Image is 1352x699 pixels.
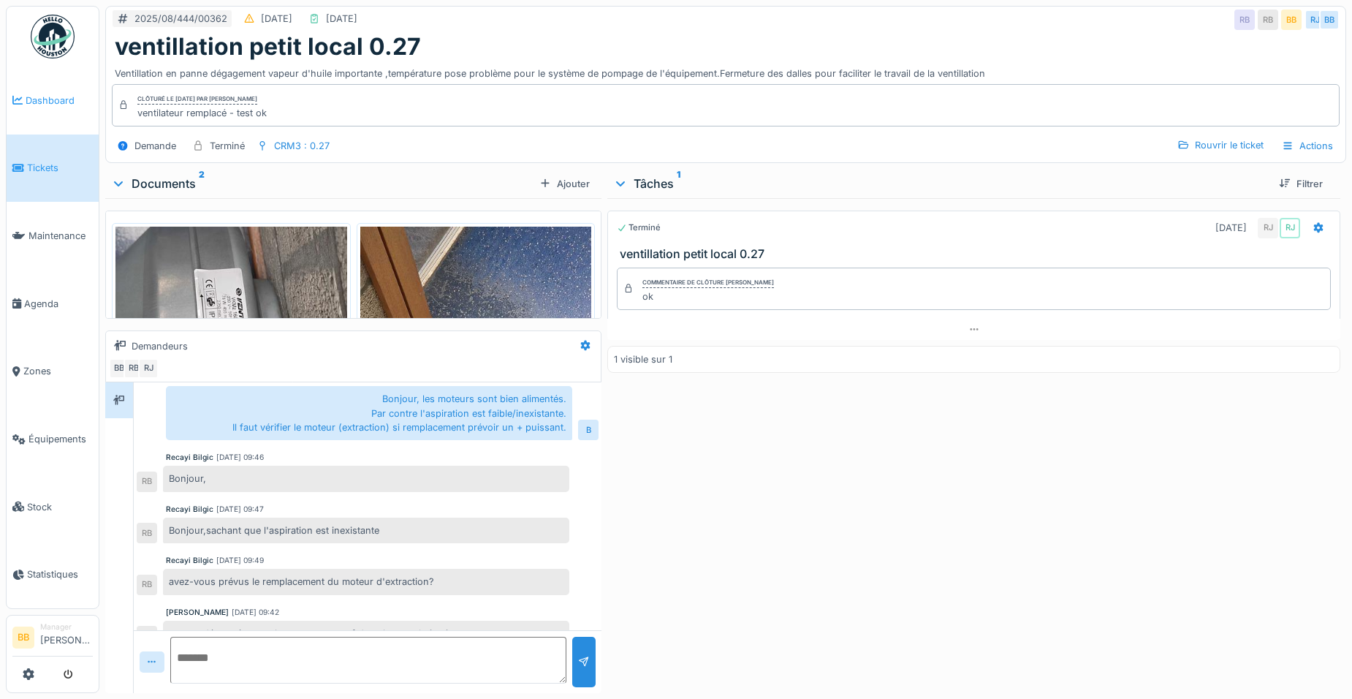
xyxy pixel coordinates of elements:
span: Tickets [27,161,93,175]
div: RB [1234,10,1255,30]
div: BB [109,358,129,379]
div: Tâches [613,175,1267,192]
div: RJ [137,626,157,646]
span: Statistiques [27,567,93,581]
div: RJ [1304,10,1325,30]
div: ok [642,290,774,303]
div: Demandeurs [132,339,188,353]
div: Rouvrir le ticket [1171,135,1269,155]
a: Dashboard [7,67,99,135]
div: RJ [1258,218,1278,238]
a: BB Manager[PERSON_NAME] [12,621,93,657]
div: ventilateur remplacé - test ok [137,106,267,120]
div: Terminé [210,139,245,153]
div: 2025/08/444/00362 [134,12,227,26]
a: Statistiques [7,541,99,609]
img: xz6z6piirsqb9r3avtsbptd3y16y [115,227,347,400]
div: Actions [1275,135,1340,156]
span: Équipements [29,432,93,446]
h3: ventillation petit local 0.27 [620,247,1334,261]
a: Zones [7,338,99,406]
a: Équipements [7,405,99,473]
div: RB [137,472,157,492]
div: [DATE] 09:49 [216,555,264,566]
div: Documents [111,175,533,192]
div: Ventillation en panne dégagement vapeur d'huile importante ,température pose problème pour le sys... [115,61,1337,80]
div: RJ [138,358,159,379]
img: mq4isln8tvohap30aiialda5wyxt [360,227,592,536]
img: Badge_color-CXgf-gQk.svg [31,15,75,58]
div: Bonjour, [163,466,569,491]
div: [PERSON_NAME] [166,607,229,618]
div: Bonjour,sachant que l'aspiration est inexistante [163,518,569,543]
div: Manager [40,621,93,632]
div: [DATE] [261,12,292,26]
span: Agenda [24,297,93,311]
div: Ajouter [533,174,596,194]
div: 1 visible sur 1 [614,352,672,366]
h1: ventillation petit local 0.27 [115,33,421,61]
div: Filtrer [1273,174,1329,194]
sup: 1 [677,175,680,192]
a: Tickets [7,135,99,203]
li: BB [12,627,34,649]
a: Maintenance [7,202,99,270]
div: CRM3 : 0.27 [274,139,330,153]
div: Bonjour, les moteurs sont bien alimentés. Par contre l'aspiration est faible/inexistante. Il faut... [166,386,572,440]
div: [DATE] 09:47 [216,504,264,515]
div: RB [1258,10,1278,30]
span: Stock [27,500,93,514]
div: moteur démonté - remplacement par neuf dans les prochains jours [163,621,569,646]
div: BB [1319,10,1340,30]
div: RJ [1280,218,1300,238]
div: Commentaire de clôture [PERSON_NAME] [642,278,774,288]
a: Agenda [7,270,99,338]
div: RB [137,523,157,543]
div: avez-vous prévus le remplacement du moteur d'extraction? [163,569,569,594]
span: Maintenance [29,229,93,243]
div: Terminé [617,222,661,234]
sup: 2 [199,175,205,192]
li: [PERSON_NAME] [40,621,93,653]
div: [DATE] 09:46 [216,452,264,463]
div: [DATE] 09:42 [232,607,279,618]
div: Demande [134,139,176,153]
div: BB [1281,10,1302,30]
div: Recayi Bilgic [166,452,213,463]
div: [DATE] [1215,221,1247,235]
div: Recayi Bilgic [166,504,213,515]
div: RB [137,575,157,595]
a: Stock [7,473,99,541]
div: RB [124,358,144,379]
span: Dashboard [26,94,93,107]
div: Clôturé le [DATE] par [PERSON_NAME] [137,94,257,105]
div: Recayi Bilgic [166,555,213,566]
span: Zones [23,364,93,378]
div: [DATE] [326,12,357,26]
div: B [578,420,599,440]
